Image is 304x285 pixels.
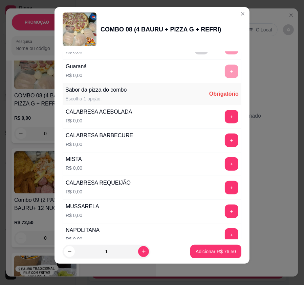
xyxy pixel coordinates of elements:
[65,95,127,102] div: Escolha 1 opção.
[66,203,99,211] div: MUSSARELA
[66,188,131,195] p: R$ 0,00
[66,63,87,71] div: Guaraná
[237,8,248,19] button: Close
[64,246,75,257] button: decrease-product-quantity
[66,132,133,140] div: CALABRESA BARBECURE
[225,181,238,194] button: add
[225,228,238,242] button: add
[225,134,238,147] button: add
[225,205,238,218] button: add
[66,226,100,234] div: NAPOLITANA
[225,157,238,171] button: add
[66,48,82,55] p: R$ 0,00
[66,179,131,187] div: CALABRESA REQUEIJÃO
[66,236,100,242] p: R$ 0,00
[101,25,221,34] div: COMBO 08 (4 BAURU + PIZZA G + REFRI)
[66,212,99,219] p: R$ 0,00
[66,165,82,171] p: R$ 0,00
[66,108,132,116] div: CALABRESA ACEBOLADA
[66,117,132,124] p: R$ 0,00
[196,248,236,255] p: Adicionar R$ 76,50
[138,246,149,257] button: increase-product-quantity
[66,155,82,163] div: MISTA
[66,141,133,148] p: R$ 0,00
[190,245,241,258] button: Adicionar R$ 76,50
[63,13,96,46] img: product-image
[209,90,239,98] div: Obrigatório
[66,72,87,79] p: R$ 0,00
[65,86,127,94] div: Sabor da pizza do combo
[225,110,238,123] button: add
